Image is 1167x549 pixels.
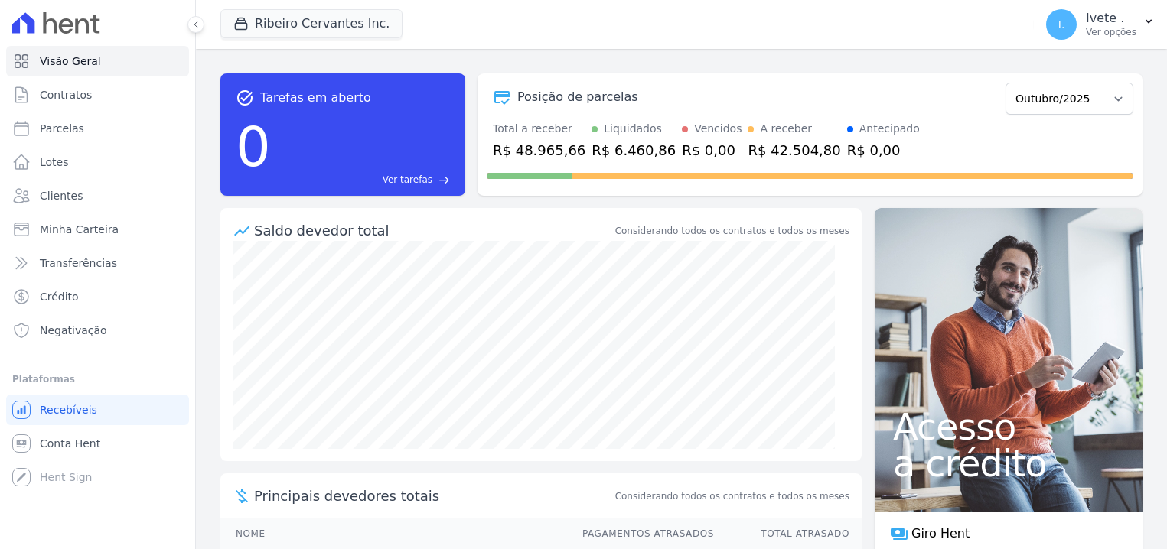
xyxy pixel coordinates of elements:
div: Considerando todos os contratos e todos os meses [615,224,849,238]
span: a crédito [893,445,1124,482]
a: Contratos [6,80,189,110]
span: Acesso [893,408,1124,445]
span: Ver tarefas [383,173,432,187]
div: R$ 48.965,66 [493,140,585,161]
span: Visão Geral [40,54,101,69]
p: Ver opções [1086,26,1136,38]
a: Visão Geral [6,46,189,76]
span: Contratos [40,87,92,102]
div: R$ 6.460,86 [592,140,676,161]
span: Recebíveis [40,402,97,417]
span: Giro Hent [911,525,970,543]
span: Conta Hent [40,436,100,451]
div: A receber [760,121,812,137]
a: Crédito [6,281,189,312]
div: Antecipado [859,121,920,137]
div: Plataformas [12,370,183,388]
a: Conta Hent [6,428,189,459]
span: Clientes [40,188,83,203]
a: Minha Carteira [6,214,189,245]
div: 0 [236,107,271,187]
div: R$ 0,00 [682,140,742,161]
button: Ribeiro Cervantes Inc. [220,9,403,38]
span: Minha Carteira [40,222,119,237]
a: Negativação [6,315,189,346]
span: Parcelas [40,121,84,136]
div: R$ 42.504,80 [748,140,840,161]
button: I. Ivete . Ver opções [1034,3,1167,46]
span: Lotes [40,154,69,170]
a: Transferências [6,248,189,278]
span: Principais devedores totais [254,486,612,506]
div: Posição de parcelas [517,88,638,106]
a: Ver tarefas east [277,173,450,187]
span: task_alt [236,89,254,107]
span: Negativação [40,323,107,338]
a: Lotes [6,147,189,177]
span: east [438,174,450,186]
div: Vencidos [694,121,742,137]
div: Total a receber [493,121,585,137]
div: Liquidados [604,121,662,137]
span: Tarefas em aberto [260,89,371,107]
div: Saldo devedor total [254,220,612,241]
p: Ivete . [1086,11,1136,26]
div: R$ 0,00 [847,140,920,161]
span: I. [1058,19,1065,30]
a: Clientes [6,180,189,211]
span: Transferências [40,255,117,271]
a: Parcelas [6,113,189,144]
a: Recebíveis [6,395,189,425]
span: Considerando todos os contratos e todos os meses [615,489,849,503]
span: Crédito [40,289,79,304]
